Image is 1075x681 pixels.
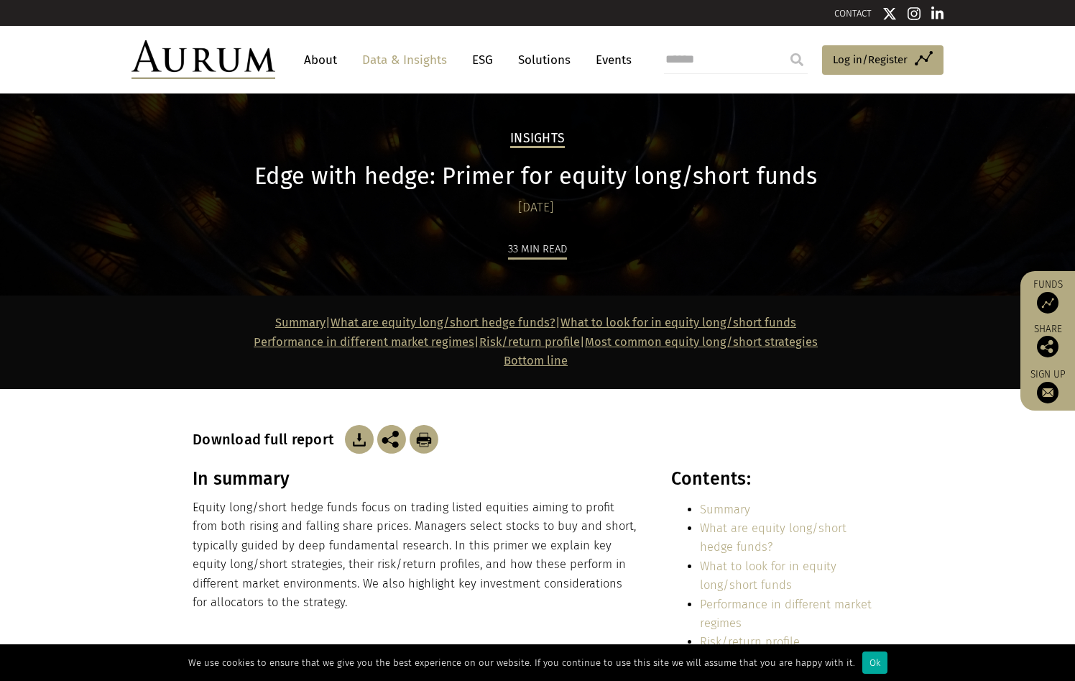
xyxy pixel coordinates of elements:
a: Risk/return profile [479,335,580,349]
a: Summary [700,503,750,516]
h3: Contents: [671,468,879,490]
a: Funds [1028,278,1068,314]
div: Share [1028,324,1068,357]
a: What are equity long/short hedge funds? [331,316,555,329]
h3: In summary [193,468,640,490]
a: CONTACT [834,8,872,19]
a: ESG [465,47,500,73]
img: Share this post [377,425,406,454]
a: Risk/return profile [700,635,800,649]
span: Log in/Register [833,51,908,68]
img: Twitter icon [882,6,897,21]
a: Most common equity long/short strategies [585,335,818,349]
img: Instagram icon [908,6,921,21]
a: Log in/Register [822,45,943,76]
img: Sign up to our newsletter [1037,382,1058,403]
a: Performance in different market regimes [700,598,872,630]
input: Submit [783,45,811,74]
div: Ok [862,652,887,674]
a: What to look for in equity long/short funds [560,316,796,329]
p: Equity long/short hedge funds focus on trading listed equities aiming to profit from both rising ... [193,498,640,612]
img: Download Article [345,425,374,454]
a: What are equity long/short hedge funds? [700,521,846,554]
h2: Insights [510,131,565,148]
img: Download Article [410,425,438,454]
a: Data & Insights [355,47,454,73]
img: Aurum [132,40,275,79]
a: Solutions [511,47,578,73]
h3: Download full report [193,431,341,448]
h1: Edge with hedge: Primer for equity long/short funds [193,163,879,191]
div: [DATE] [193,198,879,218]
a: About [297,47,344,73]
a: Events [589,47,632,73]
a: Performance in different market regimes [254,335,474,349]
a: What to look for in equity long/short funds [700,559,836,592]
img: Linkedin icon [931,6,944,21]
div: 33 min read [508,240,567,260]
img: Share this post [1037,336,1058,357]
a: Sign up [1028,368,1068,403]
img: Access Funds [1037,292,1058,314]
a: Summary [275,316,326,329]
a: Bottom line [504,354,568,367]
strong: | | | | [254,316,818,367]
